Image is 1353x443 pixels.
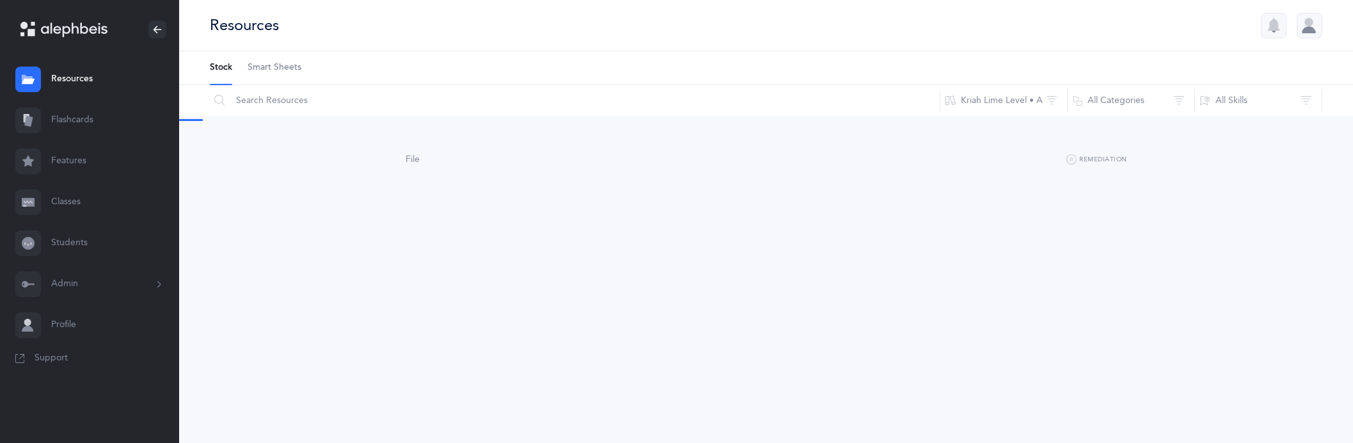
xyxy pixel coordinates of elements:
button: All Skills [1194,85,1322,116]
span: Support [35,352,68,365]
button: All Categories [1067,85,1195,116]
button: Kriah Lime Level • A [940,85,1068,116]
input: Search Resources [209,85,940,116]
span: Smart Sheets [248,61,301,74]
button: Remediation [1066,152,1127,168]
div: Resources [210,15,279,36]
span: File [406,154,420,165]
